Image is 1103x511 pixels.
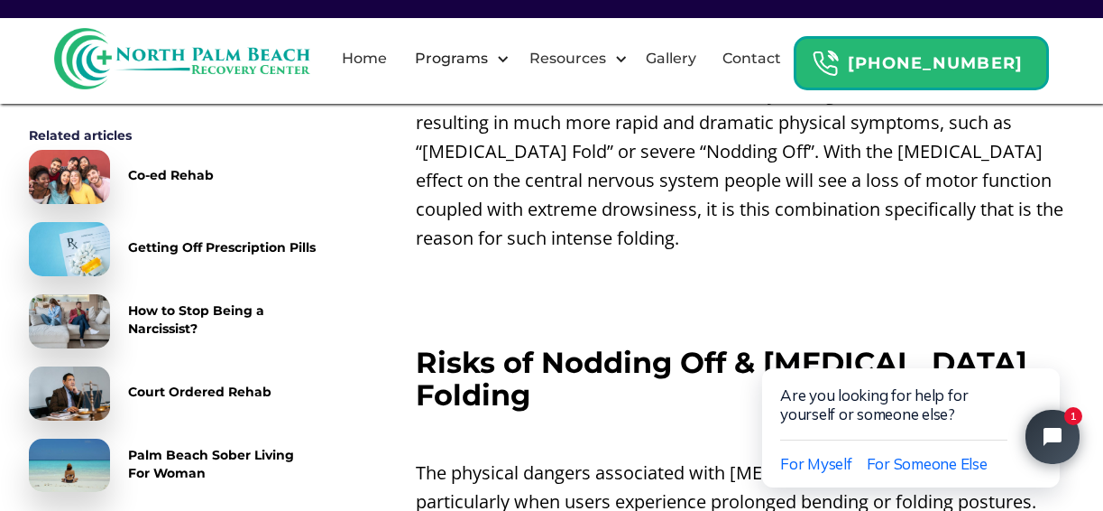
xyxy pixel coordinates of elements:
[416,421,1074,450] p: ‍
[635,30,707,88] a: Gallery
[29,294,317,348] a: How to Stop Being a Narcissist?
[400,30,514,88] div: Programs
[331,30,398,88] a: Home
[416,262,1074,291] p: ‍
[724,310,1103,511] iframe: Tidio Chat
[812,50,839,78] img: Header Calendar Icons
[128,302,317,338] div: How to Stop Being a Narcissist?
[794,27,1049,90] a: Header Calendar Icons[PHONE_NUMBER]
[410,48,492,70] div: Programs
[29,367,317,421] a: Court Ordered Rehab
[128,238,316,256] div: Getting Off Prescription Pills
[128,383,271,401] div: Court Ordered Rehab
[29,222,317,276] a: Getting Off Prescription Pills
[416,345,1027,413] strong: Risks of Nodding Off & [MEDICAL_DATA] Folding
[848,53,1023,73] strong: [PHONE_NUMBER]
[416,22,1074,253] p: Simply put “[MEDICAL_DATA] Fold” is caused by the extreme potency the drug affects the body's cen...
[514,30,632,88] div: Resources
[525,48,611,70] div: Resources
[128,166,214,184] div: Co-ed Rehab
[29,150,317,204] a: Co-ed Rehab
[712,30,792,88] a: Contact
[29,126,317,144] div: Related articles
[128,446,317,482] div: Palm Beach Sober Living For Woman
[416,300,1074,329] p: ‍
[29,439,317,493] a: Palm Beach Sober Living For Woman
